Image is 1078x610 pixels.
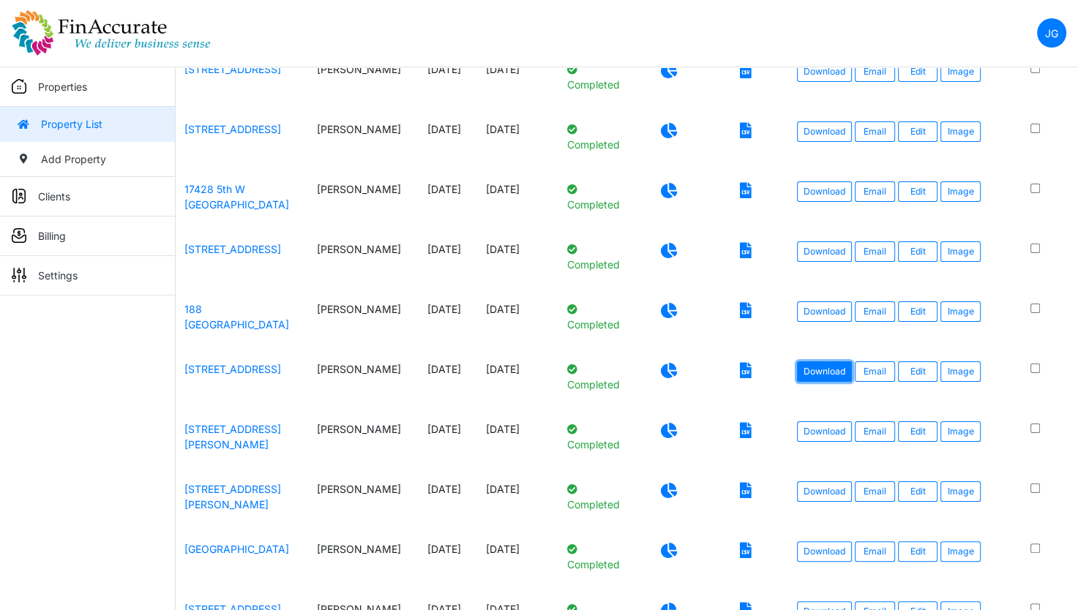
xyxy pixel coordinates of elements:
[898,121,938,142] a: Edit
[855,121,895,142] button: Email
[567,421,626,452] p: Completed
[477,532,558,592] td: [DATE]
[38,79,87,94] p: Properties
[38,268,78,283] p: Settings
[855,421,895,442] button: Email
[419,233,477,293] td: [DATE]
[419,113,477,173] td: [DATE]
[855,541,895,562] button: Email
[797,241,852,262] a: Download
[477,173,558,233] td: [DATE]
[308,113,419,173] td: [PERSON_NAME]
[477,413,558,472] td: [DATE]
[12,228,26,243] img: sidemenu_billing.png
[308,293,419,353] td: [PERSON_NAME]
[12,268,26,282] img: sidemenu_settings.png
[12,10,211,56] img: spp logo
[797,61,852,82] a: Download
[898,361,938,382] a: Edit
[898,541,938,562] a: Edit
[797,361,852,382] a: Download
[308,53,419,113] td: [PERSON_NAME]
[898,61,938,82] a: Edit
[477,353,558,413] td: [DATE]
[38,189,70,204] p: Clients
[855,241,895,262] button: Email
[797,121,852,142] a: Download
[184,543,289,555] a: [GEOGRAPHIC_DATA]
[940,181,981,202] button: Image
[308,173,419,233] td: [PERSON_NAME]
[940,61,981,82] button: Image
[477,233,558,293] td: [DATE]
[855,61,895,82] button: Email
[184,363,281,375] a: [STREET_ADDRESS]
[898,301,938,322] a: Edit
[940,301,981,322] button: Image
[477,293,558,353] td: [DATE]
[38,228,66,244] p: Billing
[308,413,419,472] td: [PERSON_NAME]
[184,243,281,255] a: [STREET_ADDRESS]
[419,173,477,233] td: [DATE]
[184,483,281,511] a: [STREET_ADDRESS][PERSON_NAME]
[12,189,26,203] img: sidemenu_client.png
[940,361,981,382] button: Image
[419,53,477,113] td: [DATE]
[184,303,289,331] a: 188 [GEOGRAPHIC_DATA]
[940,421,981,442] button: Image
[797,181,852,202] a: Download
[308,233,419,293] td: [PERSON_NAME]
[184,63,281,75] a: [STREET_ADDRESS]
[940,241,981,262] button: Image
[308,472,419,532] td: [PERSON_NAME]
[567,301,626,332] p: Completed
[898,181,938,202] a: Edit
[898,241,938,262] a: Edit
[855,181,895,202] button: Email
[1037,18,1066,48] a: JG
[940,481,981,502] button: Image
[308,532,419,592] td: [PERSON_NAME]
[898,421,938,442] a: Edit
[797,421,852,442] a: Download
[184,423,281,451] a: [STREET_ADDRESS][PERSON_NAME]
[797,301,852,322] a: Download
[855,481,895,502] button: Email
[567,121,626,152] p: Completed
[898,481,938,502] a: Edit
[477,472,558,532] td: [DATE]
[567,241,626,272] p: Completed
[797,481,852,502] a: Download
[12,79,26,94] img: sidemenu_properties.png
[567,181,626,212] p: Completed
[184,183,289,211] a: 17428 5th W [GEOGRAPHIC_DATA]
[940,121,981,142] button: Image
[308,353,419,413] td: [PERSON_NAME]
[419,532,477,592] td: [DATE]
[855,361,895,382] button: Email
[419,413,477,472] td: [DATE]
[797,541,852,562] a: Download
[567,361,626,392] p: Completed
[1045,26,1058,41] p: JG
[567,541,626,572] p: Completed
[477,53,558,113] td: [DATE]
[567,61,626,92] p: Completed
[419,293,477,353] td: [DATE]
[940,541,981,562] button: Image
[419,353,477,413] td: [DATE]
[184,123,281,135] a: [STREET_ADDRESS]
[855,301,895,322] button: Email
[567,481,626,512] p: Completed
[419,472,477,532] td: [DATE]
[477,113,558,173] td: [DATE]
